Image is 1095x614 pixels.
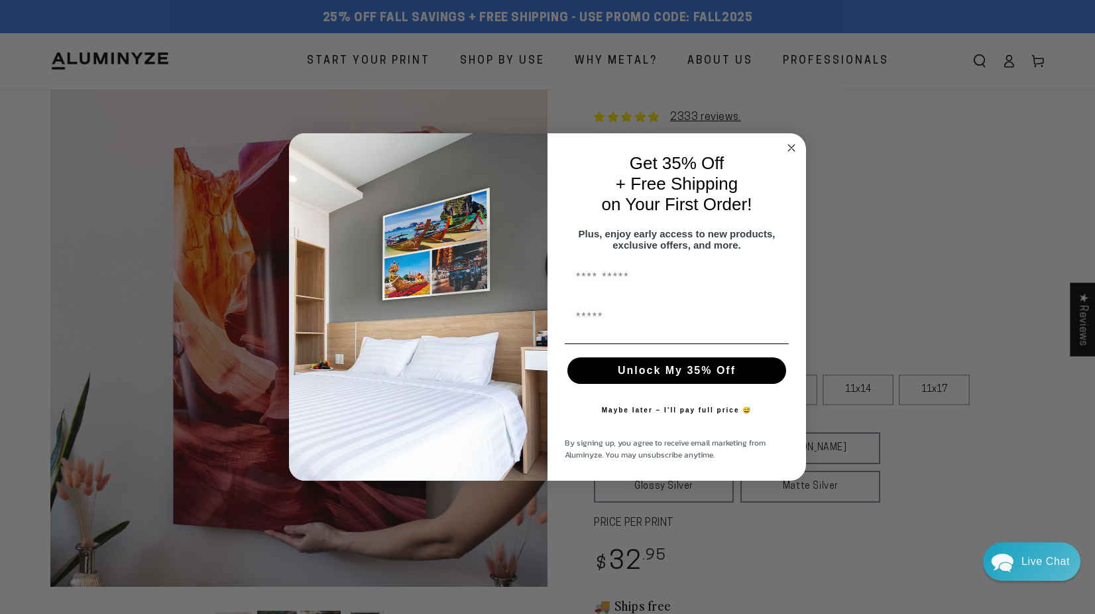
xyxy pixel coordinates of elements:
img: 728e4f65-7e6c-44e2-b7d1-0292a396982f.jpeg [289,133,547,481]
span: By signing up, you agree to receive email marketing from Aluminyze. You may unsubscribe anytime. [565,437,766,461]
span: Get 35% Off [630,153,724,173]
button: Unlock My 35% Off [567,357,786,384]
div: Chat widget toggle [983,542,1080,581]
button: Maybe later – I’ll pay full price 😅 [595,397,759,424]
img: underline [565,343,789,344]
span: + Free Shipping [616,174,738,194]
span: on Your First Order! [602,194,752,214]
span: Plus, enjoy early access to new products, exclusive offers, and more. [579,228,776,251]
div: Contact Us Directly [1021,542,1070,581]
button: Close dialog [783,140,799,156]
